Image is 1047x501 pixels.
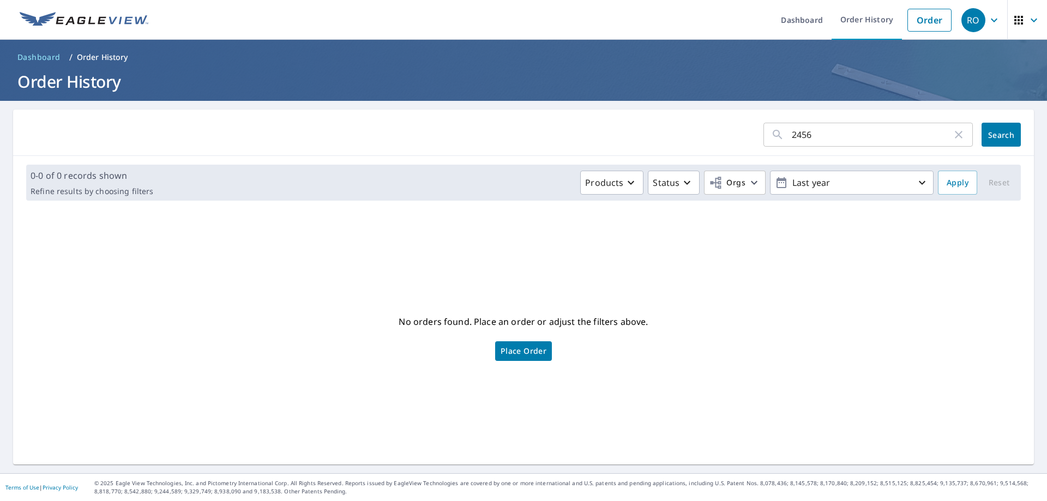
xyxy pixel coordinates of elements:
input: Address, Report #, Claim ID, etc. [792,119,952,150]
button: Orgs [704,171,766,195]
a: Terms of Use [5,484,39,491]
img: EV Logo [20,12,148,28]
button: Search [982,123,1021,147]
button: Last year [770,171,934,195]
button: Status [648,171,700,195]
nav: breadcrumb [13,49,1034,66]
p: Refine results by choosing filters [31,186,153,196]
p: © 2025 Eagle View Technologies, Inc. and Pictometry International Corp. All Rights Reserved. Repo... [94,479,1042,496]
h1: Order History [13,70,1034,93]
a: Dashboard [13,49,65,66]
div: RO [961,8,985,32]
p: | [5,484,78,491]
span: Place Order [501,348,546,354]
span: Dashboard [17,52,61,63]
span: Apply [947,176,968,190]
button: Products [580,171,643,195]
a: Order [907,9,952,32]
p: Products [585,176,623,189]
p: Last year [788,173,916,192]
a: Place Order [495,341,552,361]
p: Order History [77,52,128,63]
p: Status [653,176,679,189]
li: / [69,51,73,64]
button: Apply [938,171,977,195]
span: Orgs [709,176,745,190]
p: 0-0 of 0 records shown [31,169,153,182]
a: Privacy Policy [43,484,78,491]
span: Search [990,130,1012,140]
p: No orders found. Place an order or adjust the filters above. [399,313,648,330]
